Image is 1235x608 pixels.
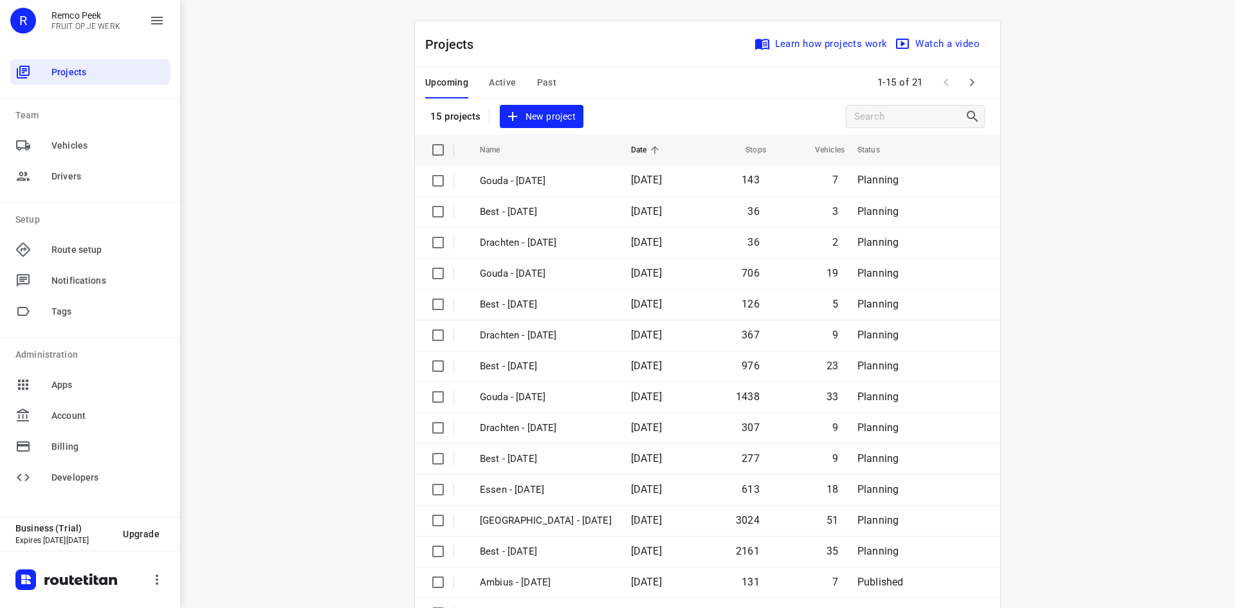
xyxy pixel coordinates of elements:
span: Vehicles [798,142,845,158]
span: 367 [742,329,760,341]
span: 9 [832,329,838,341]
span: Planning [857,267,899,279]
span: Notifications [51,274,165,288]
p: Drachten - Thursday [480,235,612,250]
span: Planning [857,360,899,372]
span: Upcoming [425,75,468,91]
span: Next Page [959,69,985,95]
span: Planning [857,452,899,465]
p: Ambius - Monday [480,575,612,590]
span: 9 [832,452,838,465]
span: [DATE] [631,514,662,526]
span: [DATE] [631,174,662,186]
span: Planning [857,205,899,217]
span: Vehicles [51,139,165,152]
span: 277 [742,452,760,465]
p: Drachten - Wednesday [480,328,612,343]
p: Gouda - Friday [480,174,612,189]
span: Billing [51,440,165,454]
div: Route setup [10,237,170,263]
p: Best - [DATE] [480,205,612,219]
span: 143 [742,174,760,186]
span: [DATE] [631,267,662,279]
span: 2 [832,236,838,248]
span: Planning [857,329,899,341]
span: [DATE] [631,329,662,341]
span: [DATE] [631,298,662,310]
span: 7 [832,576,838,588]
span: Apps [51,378,165,392]
span: Upgrade [123,529,160,539]
p: Best - Tuesday [480,452,612,466]
p: Team [15,109,170,122]
span: 307 [742,421,760,434]
span: 613 [742,483,760,495]
span: 706 [742,267,760,279]
span: 976 [742,360,760,372]
span: Active [489,75,516,91]
span: [DATE] [631,545,662,557]
span: 131 [742,576,760,588]
span: 1438 [736,391,760,403]
span: Planning [857,298,899,310]
span: 35 [827,545,838,557]
span: [DATE] [631,483,662,495]
p: Zwolle - Monday [480,513,612,528]
span: Developers [51,471,165,484]
p: Best - Thursday [480,297,612,312]
p: Gouda - Tuesday [480,390,612,405]
p: Remco Peek [51,10,120,21]
span: 33 [827,391,838,403]
span: 3 [832,205,838,217]
span: 1-15 of 21 [872,69,928,97]
button: New project [500,105,583,129]
span: Drivers [51,170,165,183]
p: Best - Wednesday [480,359,612,374]
span: Tags [51,305,165,318]
span: Previous Page [933,69,959,95]
span: 18 [827,483,838,495]
p: Setup [15,213,170,226]
span: Stops [729,142,766,158]
span: Planning [857,483,899,495]
span: 19 [827,267,838,279]
p: 15 projects [430,111,481,122]
div: Billing [10,434,170,459]
div: Notifications [10,268,170,293]
span: [DATE] [631,421,662,434]
div: Search [965,109,984,124]
span: 51 [827,514,838,526]
span: [DATE] [631,452,662,465]
p: Administration [15,348,170,362]
span: New project [508,109,576,125]
p: Expires [DATE][DATE] [15,536,113,545]
span: Published [857,576,904,588]
span: Status [857,142,897,158]
span: [DATE] [631,391,662,403]
span: Planning [857,174,899,186]
span: [DATE] [631,576,662,588]
span: Past [537,75,557,91]
span: 9 [832,421,838,434]
span: [DATE] [631,236,662,248]
span: Account [51,409,165,423]
span: 126 [742,298,760,310]
span: Planning [857,391,899,403]
span: Planning [857,236,899,248]
span: 2161 [736,545,760,557]
div: Tags [10,299,170,324]
span: 5 [832,298,838,310]
span: Planning [857,514,899,526]
span: [DATE] [631,205,662,217]
div: Developers [10,465,170,490]
p: Gouda - Thursday [480,266,612,281]
span: Projects [51,66,165,79]
span: Route setup [51,243,165,257]
span: 36 [747,236,759,248]
span: Name [480,142,517,158]
p: FRUIT OP JE WERK [51,22,120,31]
div: Account [10,403,170,428]
input: Search projects [854,107,965,127]
div: R [10,8,36,33]
span: Planning [857,421,899,434]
